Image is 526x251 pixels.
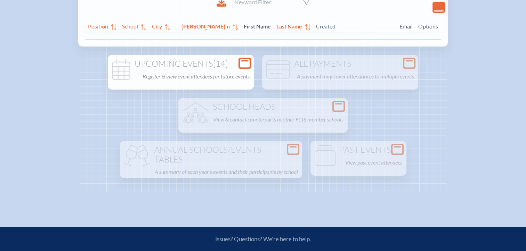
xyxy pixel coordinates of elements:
h1: Annual Schools/Events Tables [123,145,299,164]
span: [14] [213,58,228,69]
span: Options [418,22,438,30]
span: Email [399,22,413,30]
h1: All Payments [265,59,415,69]
span: Created [316,22,394,30]
p: View past event attendees [345,158,402,167]
p: View & contact counterparts at other FCIS member schools [213,115,343,124]
span: [PERSON_NAME]’n [181,22,230,30]
span: Position [88,22,108,30]
p: Register & view event attendees for future events [143,72,250,81]
h1: Past Events [313,145,404,155]
p: A payment may cover attendances to multiple events [297,72,414,81]
p: A summary of each year’s events and their participants by school [155,167,298,177]
span: City [152,22,162,30]
span: School [122,22,138,30]
p: Issues? Questions? We’re here to help. [141,235,386,243]
h1: School Heads [181,102,345,112]
span: First Name [244,22,271,30]
h1: Upcoming Events [111,59,251,69]
span: Last Name [276,22,302,30]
